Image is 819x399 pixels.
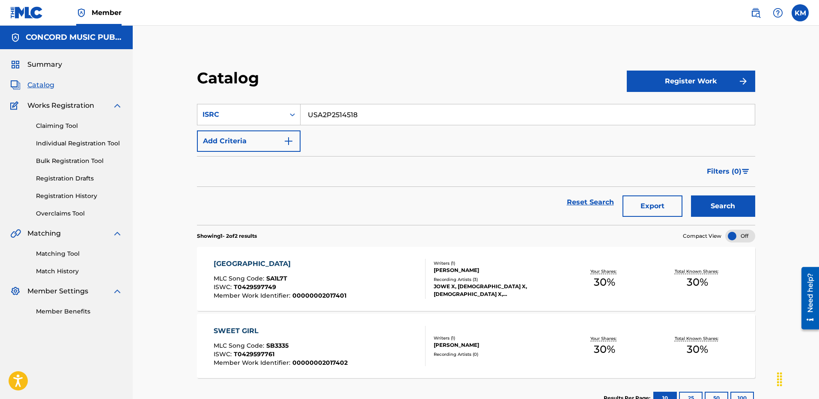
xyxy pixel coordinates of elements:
[203,109,280,120] div: ISRC
[594,275,615,290] span: 30 %
[36,267,122,276] a: Match History
[622,195,682,217] button: Export
[434,283,558,298] div: JOWE X, [DEMOGRAPHIC_DATA] X, [DEMOGRAPHIC_DATA] X,[DEMOGRAPHIC_DATA] X
[10,59,21,70] img: Summary
[10,100,21,111] img: Works Registration
[214,326,348,336] div: SWEET GIRL
[234,350,274,358] span: T0429597761
[36,157,122,166] a: Bulk Registration Tool
[738,76,748,86] img: f7272a7cc735f4ea7f67.svg
[283,136,294,146] img: 9d2ae6d4665cec9f34b9.svg
[434,335,558,341] div: Writers ( 1 )
[687,275,708,290] span: 30 %
[691,195,755,217] button: Search
[26,33,122,42] h5: CONCORD MUSIC PUBLISHING LLC
[773,366,786,392] div: Drag
[112,228,122,239] img: expand
[197,232,257,240] p: Showing 1 - 2 of 2 results
[292,292,346,299] span: 00000002017401
[76,8,86,18] img: Top Rightsholder
[769,4,786,21] div: Help
[10,286,21,296] img: Member Settings
[27,286,88,296] span: Member Settings
[10,80,54,90] a: CatalogCatalog
[594,342,615,357] span: 30 %
[197,247,755,311] a: [GEOGRAPHIC_DATA]MLC Song Code:SA1L7TISWC:T0429597749Member Work Identifier:00000002017401Writers...
[773,8,783,18] img: help
[36,307,122,316] a: Member Benefits
[214,342,266,349] span: MLC Song Code :
[214,359,292,366] span: Member Work Identifier :
[214,350,234,358] span: ISWC :
[92,8,122,18] span: Member
[292,359,348,366] span: 00000002017402
[36,209,122,218] a: Overclaims Tool
[36,139,122,148] a: Individual Registration Tool
[747,4,764,21] a: Public Search
[10,80,21,90] img: Catalog
[675,335,721,342] p: Total Known Shares:
[563,193,618,212] a: Reset Search
[702,161,755,182] button: Filters (0)
[776,358,819,399] iframe: Chat Widget
[197,130,301,152] button: Add Criteria
[197,68,263,88] h2: Catalog
[10,6,43,19] img: MLC Logo
[27,80,54,90] span: Catalog
[707,166,742,177] span: Filters ( 0 )
[10,228,21,239] img: Matching
[751,8,761,18] img: search
[36,192,122,201] a: Registration History
[590,335,619,342] p: Your Shares:
[112,286,122,296] img: expand
[434,260,558,266] div: Writers ( 1 )
[266,342,289,349] span: SB3335
[795,264,819,333] iframe: Resource Center
[675,268,721,275] p: Total Known Shares:
[742,169,749,174] img: filter
[27,59,62,70] span: Summary
[234,283,276,291] span: T0429597749
[266,275,287,282] span: SA1L7T
[10,59,62,70] a: SummarySummary
[434,276,558,283] div: Recording Artists ( 3 )
[36,174,122,183] a: Registration Drafts
[36,121,122,130] a: Claiming Tool
[214,292,292,299] span: Member Work Identifier :
[434,341,558,349] div: [PERSON_NAME]
[627,71,755,92] button: Register Work
[683,232,721,240] span: Compact View
[434,351,558,358] div: Recording Artists ( 0 )
[792,4,809,21] div: User Menu
[36,249,122,258] a: Matching Tool
[434,266,558,274] div: [PERSON_NAME]
[197,314,755,378] a: SWEET GIRLMLC Song Code:SB3335ISWC:T0429597761Member Work Identifier:00000002017402Writers (1)[PE...
[10,33,21,43] img: Accounts
[27,228,61,239] span: Matching
[112,100,122,111] img: expand
[27,100,94,111] span: Works Registration
[214,283,234,291] span: ISWC :
[687,342,708,357] span: 30 %
[590,268,619,275] p: Your Shares:
[197,104,755,225] form: Search Form
[214,259,346,269] div: [GEOGRAPHIC_DATA]
[214,275,266,282] span: MLC Song Code :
